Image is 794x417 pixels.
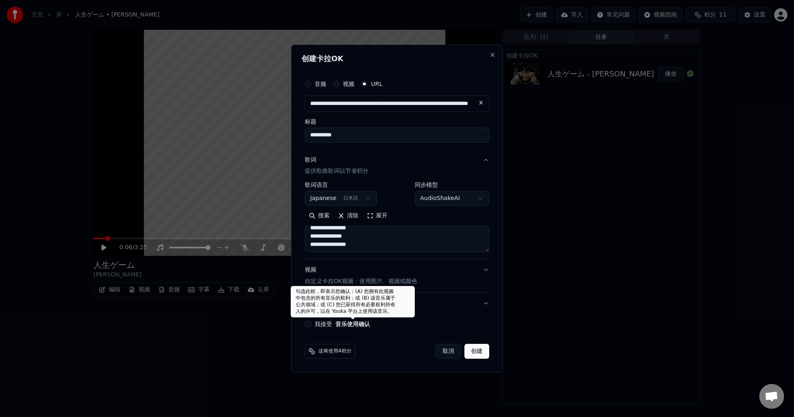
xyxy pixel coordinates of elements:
label: 同步模型 [415,182,489,188]
p: 自定义卡拉OK视频：使用图片、视频或颜色 [305,277,417,286]
div: 视频 [305,266,417,286]
div: 勾选此框，即表示您确认：(A) 您拥有此视频中包含的所有音乐的权利；或 (B) 该音乐属于公共领域；或 (C) 您已获得所有必要权利持有人的许可，以在 Youka 平台上使用该音乐。 [291,286,415,317]
label: 我接受 [315,321,370,327]
div: 歌词提供歌曲歌词以节省积分 [305,182,489,259]
h2: 创建卡拉OK [301,55,493,62]
button: 展开 [363,210,392,223]
label: 标题 [305,119,489,124]
label: 视频 [343,81,354,87]
button: 我接受 [335,321,370,327]
p: 提供歌曲歌词以节省积分 [305,167,368,176]
button: 创建 [464,344,489,359]
label: URL [371,81,383,87]
div: 歌词 [305,156,316,164]
button: 歌词提供歌曲歌词以节省积分 [305,149,489,182]
label: 歌词语言 [305,182,377,188]
button: 清除 [334,210,363,223]
button: 视频自定义卡拉OK视频：使用图片、视频或颜色 [305,260,489,293]
label: 音频 [315,81,326,87]
button: 搜索 [305,210,334,223]
span: 这将使用4积分 [318,348,352,355]
button: 取消 [435,344,461,359]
